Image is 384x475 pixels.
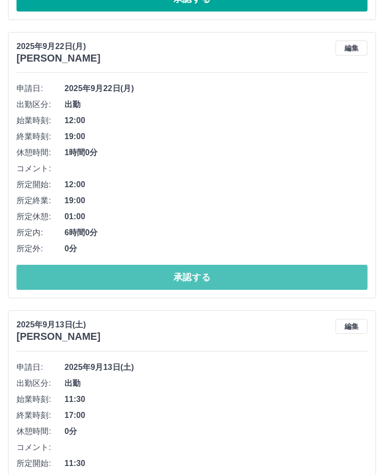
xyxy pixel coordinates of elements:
[64,227,367,239] span: 6時間0分
[16,99,64,111] span: 出勤区分:
[64,394,367,406] span: 11:30
[64,147,367,159] span: 1時間0分
[16,211,64,223] span: 所定休憩:
[16,147,64,159] span: 休憩時間:
[64,179,367,191] span: 12:00
[64,83,367,95] span: 2025年9月22日(月)
[16,53,100,65] h3: [PERSON_NAME]
[64,115,367,127] span: 12:00
[64,99,367,111] span: 出勤
[16,378,64,390] span: 出勤区分:
[64,243,367,255] span: 0分
[16,458,64,470] span: 所定開始:
[64,458,367,470] span: 11:30
[64,378,367,390] span: 出勤
[16,179,64,191] span: 所定開始:
[16,362,64,374] span: 申請日:
[16,426,64,438] span: 休憩時間:
[16,131,64,143] span: 終業時刻:
[16,83,64,95] span: 申請日:
[16,331,100,343] h3: [PERSON_NAME]
[64,195,367,207] span: 19:00
[16,394,64,406] span: 始業時刻:
[16,41,100,53] p: 2025年9月22日(月)
[16,319,100,331] p: 2025年9月13日(土)
[16,410,64,422] span: 終業時刻:
[64,362,367,374] span: 2025年9月13日(土)
[64,131,367,143] span: 19:00
[64,410,367,422] span: 17:00
[16,163,64,175] span: コメント:
[16,115,64,127] span: 始業時刻:
[64,211,367,223] span: 01:00
[16,195,64,207] span: 所定終業:
[16,227,64,239] span: 所定内:
[335,41,367,56] button: 編集
[335,319,367,334] button: 編集
[16,243,64,255] span: 所定外:
[16,265,367,290] button: 承認する
[64,426,367,438] span: 0分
